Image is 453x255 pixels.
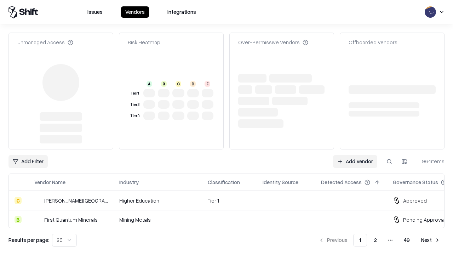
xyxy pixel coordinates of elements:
[349,39,397,46] div: Offboarded Vendors
[8,236,49,244] p: Results per page:
[34,216,41,223] img: First Quantum Minerals
[190,81,196,87] div: D
[129,90,141,96] div: Tier 1
[416,158,445,165] div: 964 items
[403,197,427,204] div: Approved
[208,178,240,186] div: Classification
[15,216,22,223] div: B
[147,81,152,87] div: A
[393,178,438,186] div: Governance Status
[238,39,308,46] div: Over-Permissive Vendors
[121,6,149,18] button: Vendors
[314,234,445,246] nav: pagination
[368,234,383,246] button: 2
[44,216,98,223] div: First Quantum Minerals
[353,234,367,246] button: 1
[208,216,251,223] div: -
[34,197,41,204] img: Reichman University
[119,178,139,186] div: Industry
[83,6,107,18] button: Issues
[119,197,196,204] div: Higher Education
[398,234,415,246] button: 49
[34,178,65,186] div: Vendor Name
[129,102,141,108] div: Tier 2
[321,216,382,223] div: -
[333,155,377,168] a: Add Vendor
[119,216,196,223] div: Mining Metals
[321,197,382,204] div: -
[128,39,160,46] div: Risk Heatmap
[17,39,73,46] div: Unmanaged Access
[208,197,251,204] div: Tier 1
[129,113,141,119] div: Tier 3
[263,197,310,204] div: -
[321,178,362,186] div: Detected Access
[8,155,48,168] button: Add Filter
[44,197,108,204] div: [PERSON_NAME][GEOGRAPHIC_DATA]
[176,81,181,87] div: C
[403,216,445,223] div: Pending Approval
[161,81,167,87] div: B
[15,197,22,204] div: C
[263,216,310,223] div: -
[163,6,200,18] button: Integrations
[205,81,210,87] div: F
[263,178,298,186] div: Identity Source
[417,234,445,246] button: Next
